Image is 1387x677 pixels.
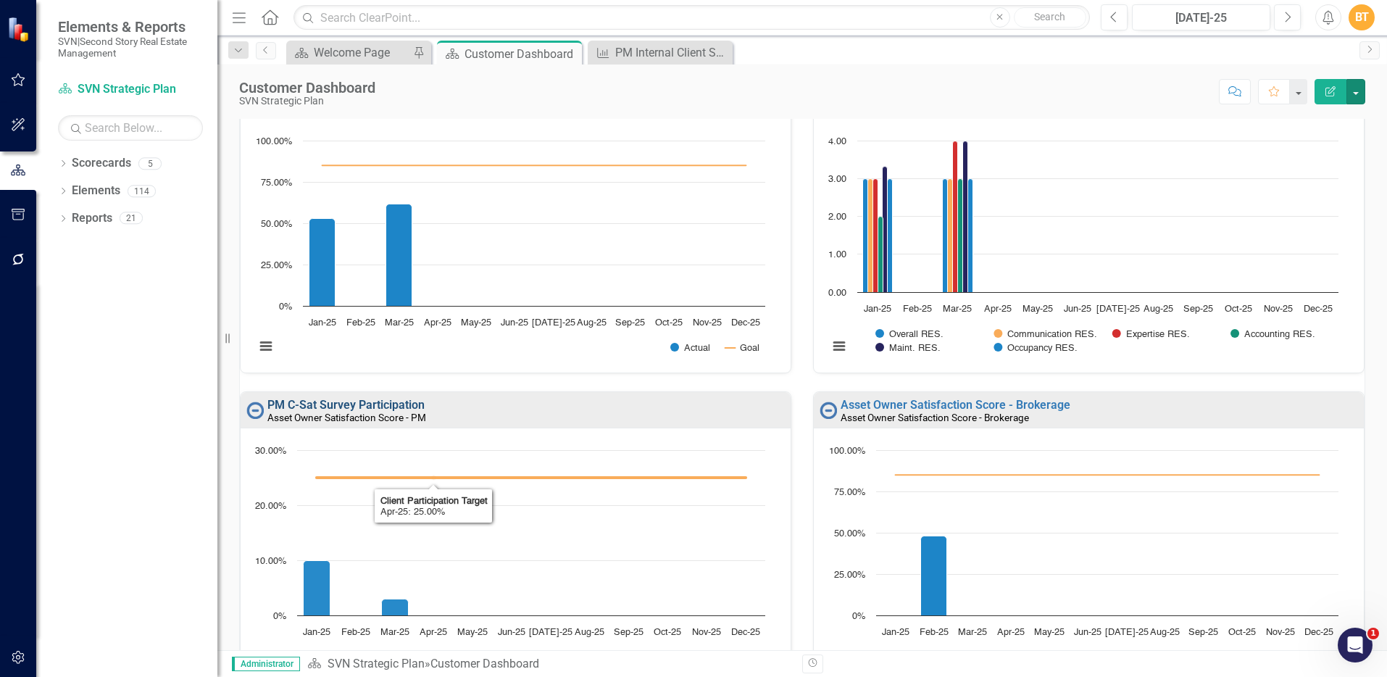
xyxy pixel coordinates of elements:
[693,318,722,328] text: Nov-25
[232,657,300,671] span: Administrator
[1349,4,1375,30] button: BT
[1367,628,1379,639] span: 1
[655,318,683,328] text: Oct-25
[1096,304,1140,314] text: [DATE]-25
[1064,304,1091,314] text: Jun-25
[307,656,791,673] div: »
[58,18,203,36] span: Elements & Reports
[731,318,760,328] text: Dec-25
[670,342,710,353] button: Show Actual
[314,43,409,62] div: Welcome Page
[863,141,1320,293] g: Overall RES. , bar series 1 of 6 with 12 bars.
[1188,628,1218,637] text: Sep-25
[1183,304,1213,314] text: Sep-25
[963,141,968,293] path: Mar-25, 4. Maint. RES. .
[921,536,947,616] path: Feb-25, 48. Actual.
[255,557,286,566] text: 10.00%
[863,179,868,293] path: Jan-25, 3. Overall RES. .
[577,318,607,328] text: Aug-25
[834,570,865,580] text: 25.00%
[256,137,292,146] text: 100.00%
[1137,9,1265,27] div: [DATE]-25
[828,175,846,184] text: 3.00
[1225,304,1252,314] text: Oct-25
[883,167,888,293] path: Jan-25, 3.33. Maint. RES. .
[72,210,112,227] a: Reports
[256,336,276,357] button: View chart menu, Chart
[255,502,286,511] text: 20.00%
[1144,304,1173,314] text: Aug-25
[813,83,1365,374] div: Double-Click to Edit
[1228,628,1256,637] text: Oct-25
[501,318,528,328] text: Jun-25
[1022,304,1053,314] text: May-25
[430,475,436,481] path: Apr-25, 25. Client Participation Target.
[953,141,958,293] path: Mar-25, 4. Expertise RES. .
[386,204,412,307] path: Mar-25, 61.81818182. Actual.
[903,304,932,314] text: Feb-25
[248,133,783,369] div: Chart. Highcharts interactive chart.
[615,318,645,328] text: Sep-25
[968,179,973,293] path: Mar-25, 3. Occupancy RES. .
[261,178,292,188] text: 75.00%
[1112,328,1189,339] button: Show Expertise RES.
[1034,11,1065,22] span: Search
[7,17,33,42] img: ClearPoint Strategy
[920,628,949,637] text: Feb-25
[346,318,375,328] text: Feb-25
[829,447,865,456] text: 100.00%
[943,304,972,314] text: Mar-25
[314,475,749,481] g: Client Participation Target, series 2 of 2. Line with 12 data points.
[430,657,539,670] div: Customer Dashboard
[829,646,849,666] button: View chart menu, Chart
[615,43,729,62] div: PM Internal Client Scorecard
[138,157,162,170] div: 5
[239,80,375,96] div: Customer Dashboard
[267,398,425,412] a: PM C-Sat Survey Participation
[256,646,276,666] button: View chart menu, Chart
[948,179,953,293] path: Mar-25, 3. Communication RES. .
[261,261,292,270] text: 25.00%
[994,342,1078,353] button: Show Occupancy RES.
[309,141,747,307] g: Actual, series 1 of 2. Bar series with 12 bars.
[58,81,203,98] a: SVN Strategic Plan
[420,628,447,637] text: Apr-25
[1014,7,1086,28] button: Search
[120,212,143,225] div: 21
[654,628,681,637] text: Oct-25
[529,628,572,637] text: [DATE]-25
[821,133,1346,369] svg: Interactive chart
[239,96,375,107] div: SVN Strategic Plan
[841,398,1070,412] a: Asset Owner Satisfaction Score - Brokerage
[893,472,1323,478] g: Goal, series 2 of 2. Line with 12 data points.
[293,5,1090,30] input: Search ClearPoint...
[309,318,336,328] text: Jan-25
[1034,628,1065,637] text: May-25
[692,628,721,637] text: Nov-25
[875,328,943,339] button: Show Overall RES.
[575,628,604,637] text: Aug-25
[128,185,156,197] div: 114
[58,36,203,59] small: SVN|Second Story Real Estate Management
[997,628,1025,637] text: Apr-25
[994,328,1096,339] button: Show Communication RES.
[58,115,203,141] input: Search Below...
[1304,628,1333,637] text: Dec-25
[290,43,409,62] a: Welcome Page
[304,561,330,616] path: Jan-25, 10. Client Participation .
[1074,628,1101,637] text: Jun-25
[1338,628,1373,663] iframe: Intercom live chat
[380,628,409,637] text: Mar-25
[309,219,336,307] path: Jan-25, 53.01818182. Actual.
[72,155,131,172] a: Scorecards
[1264,304,1293,314] text: Nov-25
[303,628,330,637] text: Jan-25
[255,447,286,456] text: 30.00%
[614,628,643,637] text: Sep-25
[457,628,488,637] text: May-25
[888,179,893,293] path: Jan-25, 3. Occupancy RES. .
[875,342,938,353] button: Show Maint. RES.
[873,179,878,293] path: Jan-25, 3. Expertise RES. .
[532,318,575,328] text: [DATE]-25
